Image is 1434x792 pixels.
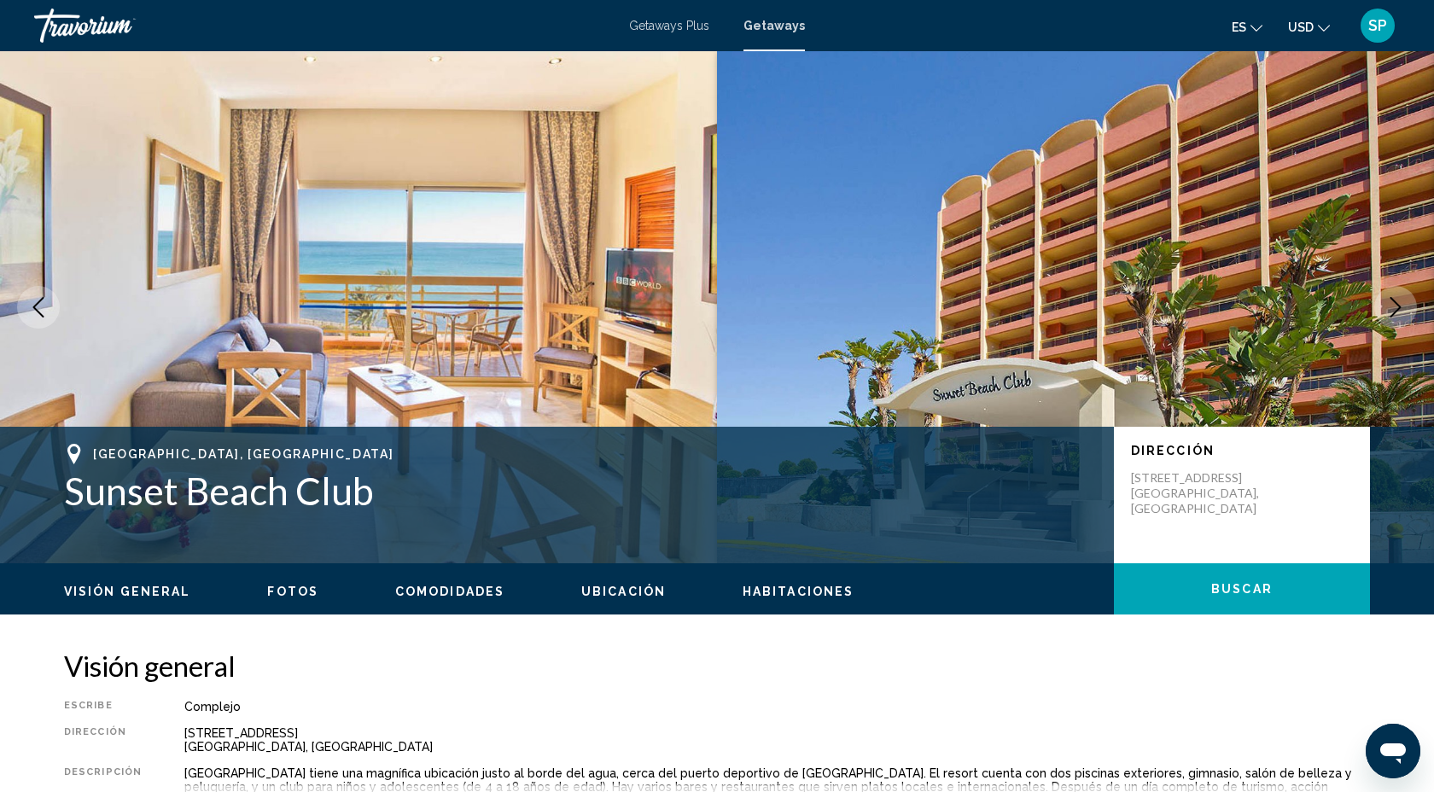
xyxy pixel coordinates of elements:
[743,584,854,599] button: Habitaciones
[1288,15,1330,39] button: Change currency
[64,584,190,599] button: Visión general
[743,585,854,598] span: Habitaciones
[1368,17,1387,34] span: SP
[64,700,142,713] div: Escribe
[1232,20,1246,34] span: es
[1288,20,1314,34] span: USD
[267,585,318,598] span: Fotos
[93,447,393,461] span: [GEOGRAPHIC_DATA], [GEOGRAPHIC_DATA]
[395,585,504,598] span: Comodidades
[64,585,190,598] span: Visión general
[1232,15,1262,39] button: Change language
[629,19,709,32] a: Getaways Plus
[17,286,60,329] button: Previous image
[1355,8,1400,44] button: User Menu
[184,726,1370,754] div: [STREET_ADDRESS] [GEOGRAPHIC_DATA], [GEOGRAPHIC_DATA]
[395,584,504,599] button: Comodidades
[743,19,805,32] a: Getaways
[581,584,666,599] button: Ubicación
[64,469,1097,513] h1: Sunset Beach Club
[581,585,666,598] span: Ubicación
[1374,286,1417,329] button: Next image
[267,584,318,599] button: Fotos
[184,700,1370,713] div: Complejo
[1131,444,1353,457] p: Dirección
[1211,583,1273,597] span: Buscar
[64,726,142,754] div: Dirección
[34,9,612,43] a: Travorium
[1366,724,1420,778] iframe: Button to launch messaging window
[1114,563,1370,614] button: Buscar
[1131,470,1268,516] p: [STREET_ADDRESS] [GEOGRAPHIC_DATA], [GEOGRAPHIC_DATA]
[64,649,1370,683] h2: Visión general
